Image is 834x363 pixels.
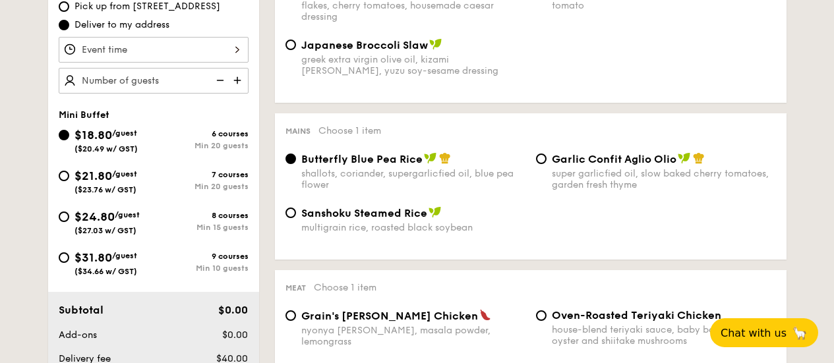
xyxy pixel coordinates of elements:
[154,170,249,179] div: 7 courses
[285,126,311,136] span: Mains
[112,251,137,260] span: /guest
[59,304,104,316] span: Subtotal
[154,129,249,138] div: 6 courses
[112,128,137,138] span: /guest
[710,318,818,347] button: Chat with us🦙
[154,223,249,232] div: Min 15 guests
[154,182,249,191] div: Min 20 guests
[59,1,69,12] input: Pick up from [STREET_ADDRESS]
[59,171,69,181] input: $21.80/guest($23.76 w/ GST)7 coursesMin 20 guests
[74,18,169,32] span: Deliver to my address
[552,168,776,190] div: super garlicfied oil, slow baked cherry tomatoes, garden fresh thyme
[154,211,249,220] div: 8 courses
[314,282,376,293] span: Choose 1 item
[536,154,547,164] input: Garlic Confit Aglio Oliosuper garlicfied oil, slow baked cherry tomatoes, garden fresh thyme
[536,310,547,321] input: Oven-Roasted Teriyaki Chickenhouse-blend teriyaki sauce, baby bok choy, king oyster and shiitake ...
[222,329,248,341] span: $0.00
[74,185,136,194] span: ($23.76 w/ GST)
[115,210,140,219] span: /guest
[59,20,69,30] input: Deliver to my address
[424,152,437,164] img: icon-vegan.f8ff3823.svg
[552,324,776,347] div: house-blend teriyaki sauce, baby bok choy, king oyster and shiitake mushrooms
[74,209,115,224] span: $24.80
[59,252,69,263] input: $31.80/guest($34.66 w/ GST)9 coursesMin 10 guests
[285,283,306,293] span: Meat
[552,153,676,165] span: Garlic Confit Aglio Olio
[218,304,248,316] span: $0.00
[285,310,296,321] input: Grain's [PERSON_NAME] Chickennyonya [PERSON_NAME], masala powder, lemongrass
[154,252,249,261] div: 9 courses
[74,226,136,235] span: ($27.03 w/ GST)
[74,169,112,183] span: $21.80
[301,39,428,51] span: Japanese Broccoli Slaw
[154,141,249,150] div: Min 20 guests
[301,222,525,233] div: multigrain rice, roasted black soybean
[59,130,69,140] input: $18.80/guest($20.49 w/ GST)6 coursesMin 20 guests
[318,125,381,136] span: Choose 1 item
[285,40,296,50] input: Japanese Broccoli Slawgreek extra virgin olive oil, kizami [PERSON_NAME], yuzu soy-sesame dressing
[552,309,721,321] span: Oven-Roasted Teriyaki Chicken
[792,325,808,341] span: 🦙
[678,152,691,164] img: icon-vegan.f8ff3823.svg
[112,169,137,179] span: /guest
[209,68,229,93] img: icon-reduce.1d2dbef1.svg
[439,152,451,164] img: icon-chef-hat.a58ddaea.svg
[301,310,478,322] span: Grain's [PERSON_NAME] Chicken
[74,250,112,265] span: $31.80
[693,152,705,164] img: icon-chef-hat.a58ddaea.svg
[154,264,249,273] div: Min 10 guests
[301,153,423,165] span: Butterfly Blue Pea Rice
[301,207,427,219] span: Sanshoku Steamed Rice
[59,37,249,63] input: Event time
[429,206,442,218] img: icon-vegan.f8ff3823.svg
[59,329,97,341] span: Add-ons
[429,38,442,50] img: icon-vegan.f8ff3823.svg
[285,154,296,164] input: Butterfly Blue Pea Riceshallots, coriander, supergarlicfied oil, blue pea flower
[285,208,296,218] input: Sanshoku Steamed Ricemultigrain rice, roasted black soybean
[59,68,249,94] input: Number of guests
[59,109,109,121] span: Mini Buffet
[479,309,491,321] img: icon-spicy.37a8142b.svg
[301,168,525,190] div: shallots, coriander, supergarlicfied oil, blue pea flower
[74,144,138,154] span: ($20.49 w/ GST)
[74,128,112,142] span: $18.80
[301,325,525,347] div: nyonya [PERSON_NAME], masala powder, lemongrass
[74,267,137,276] span: ($34.66 w/ GST)
[59,211,69,222] input: $24.80/guest($27.03 w/ GST)8 coursesMin 15 guests
[301,54,525,76] div: greek extra virgin olive oil, kizami [PERSON_NAME], yuzu soy-sesame dressing
[721,327,787,339] span: Chat with us
[229,68,249,93] img: icon-add.58712e84.svg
